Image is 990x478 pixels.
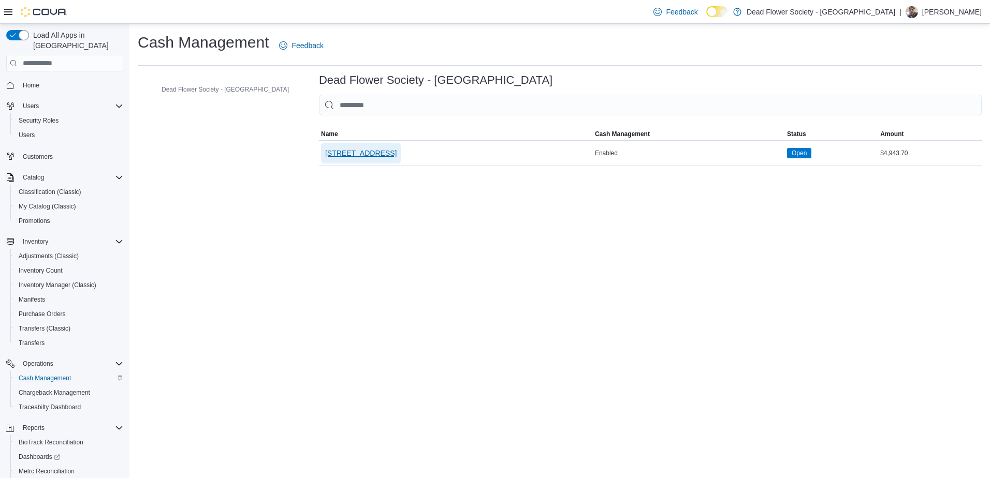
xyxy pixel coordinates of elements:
a: Transfers [14,337,49,349]
span: Customers [19,150,123,162]
span: Operations [19,357,123,370]
a: Home [19,79,43,92]
span: BioTrack Reconciliation [19,438,83,446]
button: Home [2,78,127,93]
button: Reports [19,422,49,434]
button: My Catalog (Classic) [10,199,127,214]
span: Promotions [19,217,50,225]
a: Inventory Manager (Classic) [14,279,100,291]
button: BioTrack Reconciliation [10,435,127,450]
button: Status [785,128,878,140]
button: Customers [2,148,127,163]
button: Inventory Manager (Classic) [10,278,127,292]
span: Chargeback Management [19,389,90,397]
a: Transfers (Classic) [14,322,75,335]
a: Customers [19,151,57,163]
button: Reports [2,421,127,435]
span: My Catalog (Classic) [19,202,76,211]
p: Dead Flower Society - [GEOGRAPHIC_DATA] [747,6,895,18]
span: Inventory Manager (Classic) [19,281,96,289]
span: Dashboards [14,451,123,463]
button: Dead Flower Society - [GEOGRAPHIC_DATA] [147,83,293,96]
div: $4,943.70 [878,147,982,159]
span: Cash Management [14,372,123,384]
h3: Dead Flower Society - [GEOGRAPHIC_DATA] [319,74,552,86]
button: Users [19,100,43,112]
span: Reports [19,422,123,434]
p: [PERSON_NAME] [922,6,982,18]
a: Feedback [649,2,702,22]
h1: Cash Management [138,32,269,53]
a: Inventory Count [14,264,67,277]
span: Status [787,130,806,138]
span: My Catalog (Classic) [14,200,123,213]
span: Dead Flower Society - [GEOGRAPHIC_DATA] [162,85,289,94]
span: Customers [23,153,53,161]
button: Classification (Classic) [10,185,127,199]
button: Adjustments (Classic) [10,249,127,263]
span: Catalog [23,173,44,182]
span: Dark Mode [706,17,707,18]
a: Dashboards [10,450,127,464]
button: Manifests [10,292,127,307]
span: Classification (Classic) [19,188,81,196]
span: Users [19,100,123,112]
span: Amount [880,130,904,138]
button: Inventory Count [10,263,127,278]
button: Cash Management [593,128,785,140]
div: Enabled [593,147,785,159]
span: Security Roles [19,116,59,125]
span: Feedback [666,7,697,17]
span: Home [23,81,39,89]
a: Purchase Orders [14,308,70,320]
span: Catalog [19,171,123,184]
span: Chargeback Management [14,386,123,399]
button: Users [2,99,127,113]
span: Traceabilty Dashboard [14,401,123,413]
button: Name [319,128,593,140]
span: Users [19,131,35,139]
input: This is a search bar. As you type, the results lower in the page will automatically filter. [319,95,982,115]
button: Transfers (Classic) [10,321,127,336]
span: Cash Management [19,374,71,382]
button: Inventory [19,235,52,248]
p: | [899,6,901,18]
span: Transfers [19,339,45,347]
span: Cash Management [595,130,650,138]
span: Operations [23,360,53,368]
span: Inventory [19,235,123,248]
span: Transfers [14,337,123,349]
a: Security Roles [14,114,63,127]
span: Dashboards [19,453,60,461]
button: [STREET_ADDRESS] [321,143,401,163]
a: Classification (Classic) [14,186,85,198]
span: Home [19,79,123,92]
button: Traceabilty Dashboard [10,400,127,414]
button: Purchase Orders [10,307,127,321]
span: Users [23,102,39,110]
span: Transfers (Classic) [19,324,70,333]
a: Promotions [14,215,54,227]
button: Catalog [19,171,48,184]
a: Metrc Reconciliation [14,465,79,477]
button: Inventory [2,234,127,249]
a: Chargeback Management [14,386,94,399]
span: Purchase Orders [19,310,66,318]
span: Metrc Reconciliation [19,467,75,475]
span: Open [787,148,811,158]
span: Adjustments (Classic) [14,250,123,262]
button: Users [10,128,127,142]
span: Manifests [14,293,123,306]
span: Inventory Count [14,264,123,277]
button: Security Roles [10,113,127,128]
span: Classification (Classic) [14,186,123,198]
span: Reports [23,424,45,432]
span: Name [321,130,338,138]
a: Feedback [275,35,327,56]
span: Security Roles [14,114,123,127]
button: Operations [2,356,127,371]
button: Promotions [10,214,127,228]
span: Feedback [292,40,323,51]
span: BioTrack Reconciliation [14,436,123,449]
a: BioTrack Reconciliation [14,436,88,449]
